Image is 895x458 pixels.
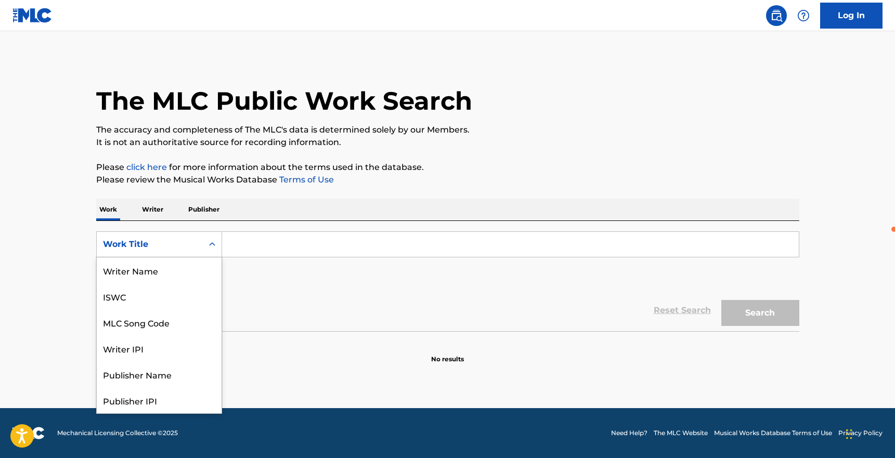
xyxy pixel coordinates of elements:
[770,9,783,22] img: search
[96,231,799,331] form: Search Form
[820,3,883,29] a: Log In
[431,342,464,364] p: No results
[12,8,53,23] img: MLC Logo
[838,428,883,438] a: Privacy Policy
[96,85,472,116] h1: The MLC Public Work Search
[277,175,334,185] a: Terms of Use
[846,418,852,450] div: Drag
[97,257,222,283] div: Writer Name
[797,9,810,22] img: help
[97,387,222,413] div: Publisher IPI
[96,136,799,149] p: It is not an authoritative source for recording information.
[843,408,895,458] iframe: Chat Widget
[126,162,167,172] a: click here
[96,124,799,136] p: The accuracy and completeness of The MLC's data is determined solely by our Members.
[97,335,222,361] div: Writer IPI
[96,174,799,186] p: Please review the Musical Works Database
[103,238,197,251] div: Work Title
[185,199,223,220] p: Publisher
[793,5,814,26] div: Help
[97,309,222,335] div: MLC Song Code
[97,283,222,309] div: ISWC
[611,428,647,438] a: Need Help?
[766,5,787,26] a: Public Search
[96,199,120,220] p: Work
[97,361,222,387] div: Publisher Name
[57,428,178,438] span: Mechanical Licensing Collective © 2025
[139,199,166,220] p: Writer
[714,428,832,438] a: Musical Works Database Terms of Use
[96,161,799,174] p: Please for more information about the terms used in the database.
[12,427,45,439] img: logo
[654,428,708,438] a: The MLC Website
